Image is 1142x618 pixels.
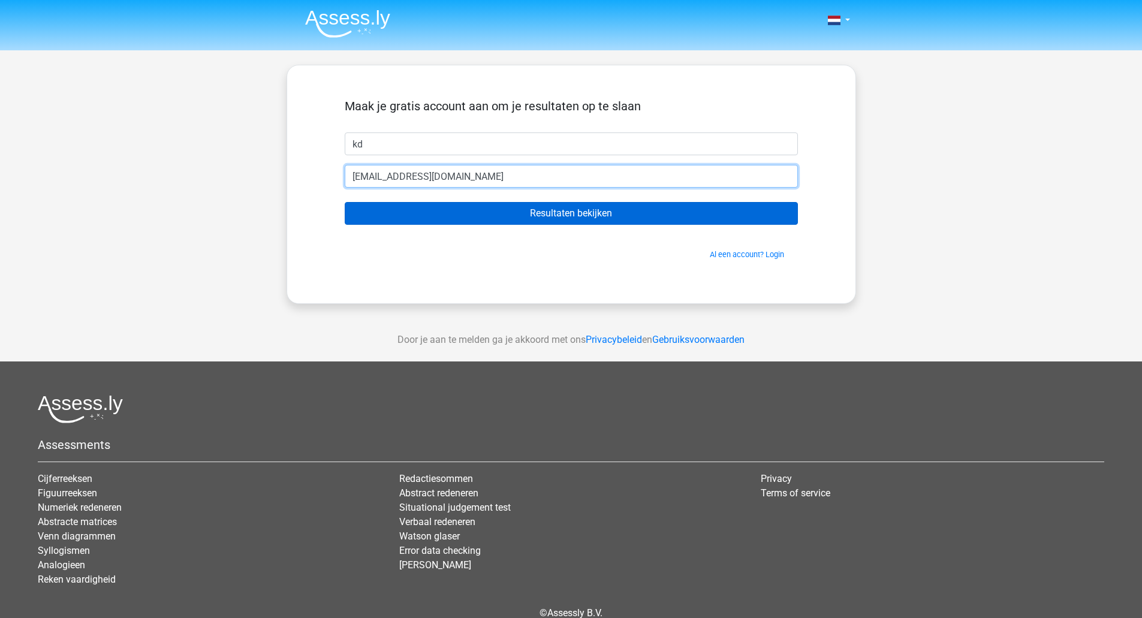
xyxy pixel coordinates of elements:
[761,487,830,499] a: Terms of service
[652,334,745,345] a: Gebruiksvoorwaarden
[345,99,798,113] h5: Maak je gratis account aan om je resultaten op te slaan
[399,530,460,542] a: Watson glaser
[399,473,473,484] a: Redactiesommen
[345,132,798,155] input: Voornaam
[345,202,798,225] input: Resultaten bekijken
[305,10,390,38] img: Assessly
[38,395,123,423] img: Assessly logo
[399,545,481,556] a: Error data checking
[38,516,117,527] a: Abstracte matrices
[586,334,642,345] a: Privacybeleid
[399,559,471,571] a: [PERSON_NAME]
[38,574,116,585] a: Reken vaardigheid
[710,250,784,259] a: Al een account? Login
[399,502,511,513] a: Situational judgement test
[399,516,475,527] a: Verbaal redeneren
[761,473,792,484] a: Privacy
[399,487,478,499] a: Abstract redeneren
[38,502,122,513] a: Numeriek redeneren
[38,545,90,556] a: Syllogismen
[38,438,1104,452] h5: Assessments
[38,473,92,484] a: Cijferreeksen
[345,165,798,188] input: Email
[38,487,97,499] a: Figuurreeksen
[38,530,116,542] a: Venn diagrammen
[38,559,85,571] a: Analogieen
